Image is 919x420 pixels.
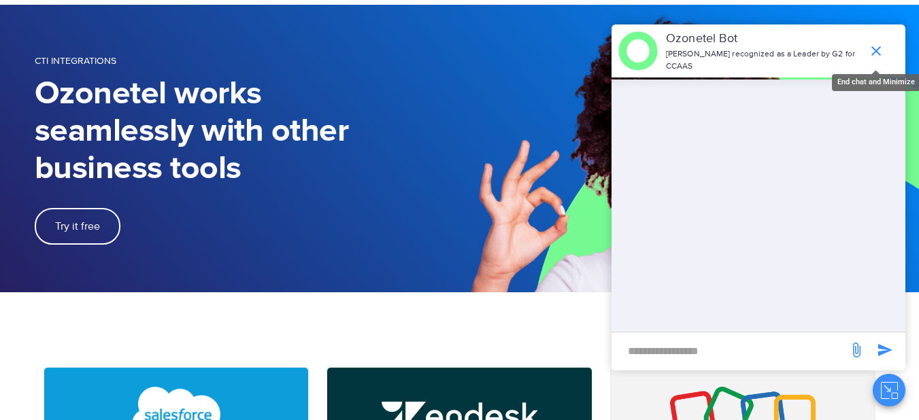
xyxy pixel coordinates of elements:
[35,208,120,245] a: Try it free
[666,48,861,73] p: [PERSON_NAME] recognized as a Leader by G2 for CCAAS
[35,55,116,67] span: CTI Integrations
[873,374,905,406] button: Close chat
[666,30,861,48] p: Ozonetel Bot
[35,75,460,188] h1: Ozonetel works seamlessly with other business tools
[55,221,100,232] span: Try it free
[871,336,899,364] span: send message
[863,37,890,65] span: end chat or minimize
[618,339,841,364] div: new-msg-input
[843,336,870,364] span: send message
[618,31,658,71] img: header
